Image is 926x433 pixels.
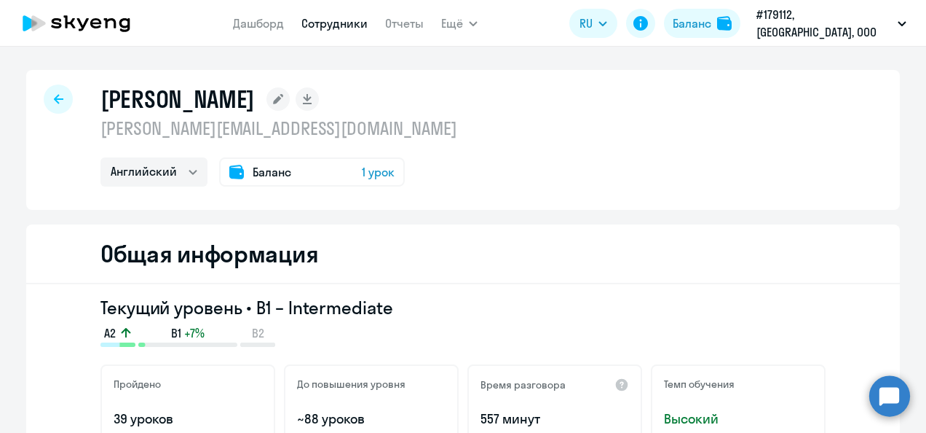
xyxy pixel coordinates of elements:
h5: Пройдено [114,378,161,391]
h5: Темп обучения [664,378,735,391]
p: #179112, [GEOGRAPHIC_DATA], ООО [756,6,892,41]
span: B2 [252,325,264,341]
span: B1 [171,325,181,341]
button: RU [569,9,617,38]
button: #179112, [GEOGRAPHIC_DATA], ООО [749,6,914,41]
span: Высокий [664,410,812,429]
span: Баланс [253,163,291,181]
span: A2 [104,325,116,341]
div: Баланс [673,15,711,32]
p: 557 минут [480,410,629,429]
p: 39 уроков [114,410,262,429]
img: balance [717,16,732,31]
p: [PERSON_NAME][EMAIL_ADDRESS][DOMAIN_NAME] [100,117,457,140]
a: Сотрудники [301,16,368,31]
a: Дашборд [233,16,284,31]
span: RU [579,15,593,32]
h3: Текущий уровень • B1 – Intermediate [100,296,826,319]
h2: Общая информация [100,239,318,268]
p: ~88 уроков [297,410,446,429]
span: Ещё [441,15,463,32]
button: Ещё [441,9,478,38]
h1: [PERSON_NAME] [100,85,255,114]
h5: До повышения уровня [297,378,405,391]
span: +7% [184,325,205,341]
span: 1 урок [362,163,395,181]
a: Отчеты [385,16,424,31]
h5: Время разговора [480,378,566,391]
button: Балансbalance [664,9,740,38]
